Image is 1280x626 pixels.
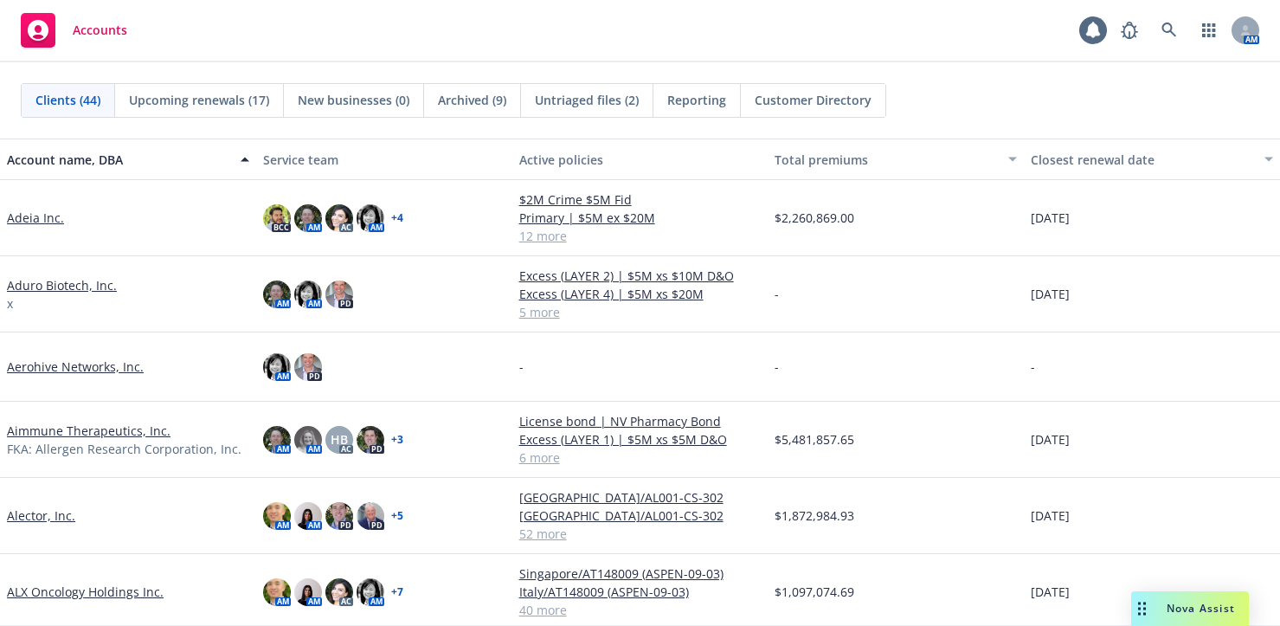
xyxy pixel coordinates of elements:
span: Reporting [667,91,726,109]
span: - [519,358,524,376]
a: [GEOGRAPHIC_DATA]/AL001-CS-302 [519,507,762,525]
a: License bond | NV Pharmacy Bond [519,412,762,430]
span: - [1031,358,1035,376]
span: [DATE] [1031,209,1070,227]
a: 52 more [519,525,762,543]
span: Untriaged files (2) [535,91,639,109]
img: photo [294,426,322,454]
img: photo [263,353,291,381]
a: Italy/AT148009 (ASPEN-09-03) [519,583,762,601]
span: Customer Directory [755,91,872,109]
a: + 7 [391,587,403,597]
a: [GEOGRAPHIC_DATA]/AL001-CS-302 [519,488,762,507]
button: Active policies [512,139,769,180]
a: Accounts [14,6,134,55]
a: + 3 [391,435,403,445]
img: photo [263,578,291,606]
a: Excess (LAYER 2) | $5M xs $10M D&O [519,267,762,285]
span: Clients (44) [35,91,100,109]
img: photo [325,281,353,308]
a: Excess (LAYER 1) | $5M xs $5M D&O [519,430,762,449]
a: Primary | $5M ex $20M [519,209,762,227]
span: Upcoming renewals (17) [129,91,269,109]
div: Closest renewal date [1031,151,1254,169]
img: photo [263,204,291,232]
a: Switch app [1192,13,1226,48]
span: [DATE] [1031,285,1070,303]
a: ALX Oncology Holdings Inc. [7,583,164,601]
div: Drag to move [1131,591,1153,626]
a: Report a Bug [1112,13,1147,48]
img: photo [357,578,384,606]
span: [DATE] [1031,583,1070,601]
button: Total premiums [768,139,1024,180]
img: photo [263,281,291,308]
img: photo [357,502,384,530]
a: Search [1152,13,1187,48]
img: photo [357,426,384,454]
img: photo [294,578,322,606]
a: Adeia Inc. [7,209,64,227]
div: Active policies [519,151,762,169]
span: Nova Assist [1167,601,1235,616]
span: HB [331,430,348,449]
span: - [775,285,779,303]
a: 5 more [519,303,762,321]
img: photo [263,502,291,530]
span: - [775,358,779,376]
a: + 4 [391,213,403,223]
button: Nova Assist [1131,591,1249,626]
img: photo [294,502,322,530]
button: Service team [256,139,512,180]
span: [DATE] [1031,507,1070,525]
a: 40 more [519,601,762,619]
span: $1,872,984.93 [775,507,854,525]
img: photo [325,204,353,232]
span: [DATE] [1031,430,1070,449]
a: Aduro Biotech, Inc. [7,276,117,294]
span: FKA: Allergen Research Corporation, Inc. [7,440,241,458]
a: 12 more [519,227,762,245]
button: Closest renewal date [1024,139,1280,180]
span: $5,481,857.65 [775,430,854,449]
img: photo [357,204,384,232]
div: Service team [263,151,505,169]
a: Alector, Inc. [7,507,75,525]
img: photo [294,353,322,381]
img: photo [294,204,322,232]
img: photo [325,578,353,606]
a: Excess (LAYER 4) | $5M xs $20M [519,285,762,303]
div: Total premiums [775,151,998,169]
a: Singapore/AT148009 (ASPEN-09-03) [519,565,762,583]
a: $2M Crime $5M Fid [519,190,762,209]
span: Accounts [73,23,127,37]
span: $1,097,074.69 [775,583,854,601]
img: photo [263,426,291,454]
img: photo [294,281,322,308]
a: Aerohive Networks, Inc. [7,358,144,376]
a: + 5 [391,511,403,521]
span: New businesses (0) [298,91,409,109]
a: 6 more [519,449,762,467]
span: Archived (9) [438,91,506,109]
a: Aimmune Therapeutics, Inc. [7,422,170,440]
span: x [7,294,13,313]
div: Account name, DBA [7,151,230,169]
img: photo [325,502,353,530]
span: $2,260,869.00 [775,209,854,227]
